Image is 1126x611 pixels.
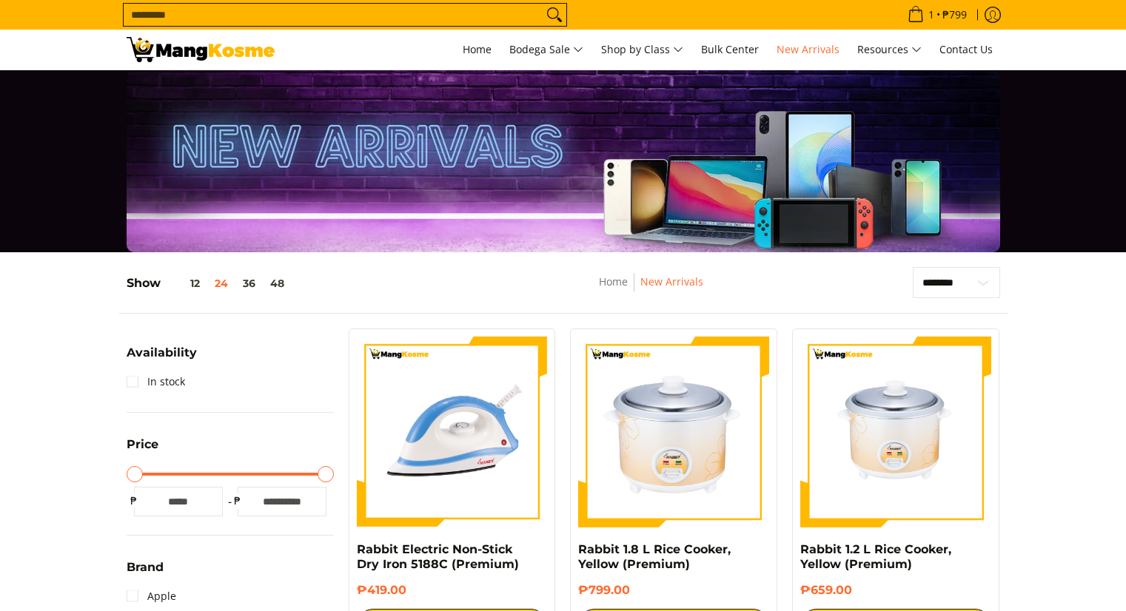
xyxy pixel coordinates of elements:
[594,30,691,70] a: Shop by Class
[640,274,703,288] a: New Arrivals
[455,30,499,70] a: Home
[578,583,769,598] h6: ₱799.00
[127,276,292,291] h5: Show
[509,41,583,59] span: Bodega Sale
[207,277,235,289] button: 24
[500,273,802,306] nav: Breadcrumbs
[777,42,840,56] span: New Arrivals
[769,30,847,70] a: New Arrivals
[800,337,991,527] img: rabbit-1.2-liter-rice-cooker-yellow-full-view-mang-kosme
[578,542,731,571] a: Rabbit 1.8 L Rice Cooker, Yellow (Premium)
[800,583,991,598] h6: ₱659.00
[161,277,207,289] button: 12
[127,37,275,62] img: New Arrivals: Fresh Release from The Premium Brands l Mang Kosme
[289,30,1000,70] nav: Main Menu
[926,10,936,20] span: 1
[857,41,922,59] span: Resources
[127,561,164,584] summary: Open
[235,277,263,289] button: 36
[701,42,759,56] span: Bulk Center
[357,583,548,598] h6: ₱419.00
[127,493,141,508] span: ₱
[940,10,969,20] span: ₱799
[357,542,519,571] a: Rabbit Electric Non-Stick Dry Iron 5188C (Premium)
[932,30,1000,70] a: Contact Us
[599,274,628,288] a: Home
[694,30,766,70] a: Bulk Center
[127,439,158,450] span: Price
[601,41,683,59] span: Shop by Class
[850,30,929,70] a: Resources
[578,337,769,527] img: https://mangkosme.com/products/rabbit-1-8-l-rice-cooker-yellow-class-a
[502,30,591,70] a: Bodega Sale
[800,542,951,571] a: Rabbit 1.2 L Rice Cooker, Yellow (Premium)
[127,439,158,462] summary: Open
[357,337,548,527] img: https://mangkosme.com/products/rabbit-electric-non-stick-dry-iron-5188c-class-a
[127,561,164,573] span: Brand
[127,347,197,370] summary: Open
[127,370,185,394] a: In stock
[543,4,566,26] button: Search
[903,7,971,23] span: •
[939,42,993,56] span: Contact Us
[463,42,492,56] span: Home
[127,347,197,359] span: Availability
[263,277,292,289] button: 48
[127,584,176,608] a: Apple
[230,493,245,508] span: ₱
